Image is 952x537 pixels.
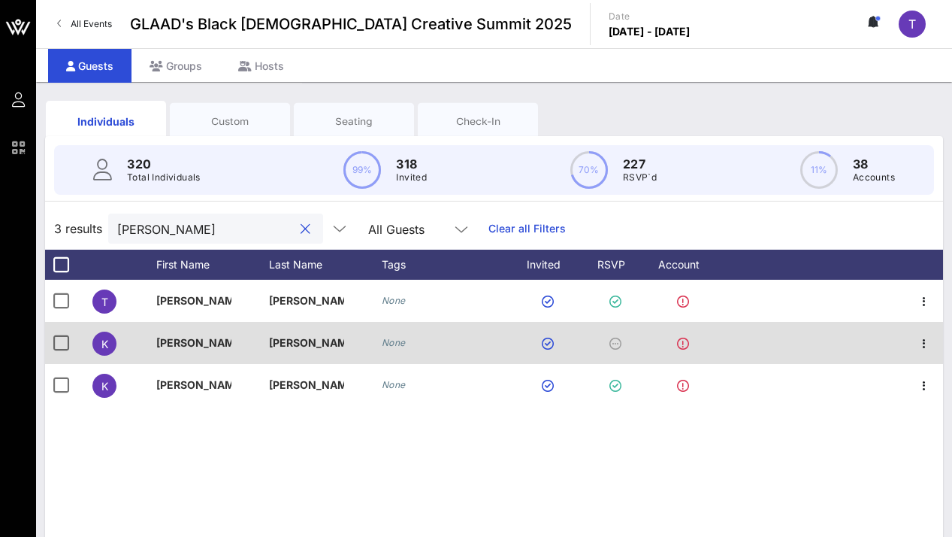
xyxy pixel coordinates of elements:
[853,155,895,173] p: 38
[592,250,645,280] div: RSVP
[396,170,427,185] p: Invited
[488,220,566,237] a: Clear all Filters
[48,12,121,36] a: All Events
[156,322,231,364] p: [PERSON_NAME]
[269,364,344,406] p: [PERSON_NAME]
[359,214,479,244] div: All Guests
[127,170,201,185] p: Total Individuals
[220,49,302,83] div: Hosts
[71,18,112,29] span: All Events
[609,9,691,24] p: Date
[127,155,201,173] p: 320
[382,337,406,348] i: None
[853,170,895,185] p: Accounts
[101,296,108,308] span: T
[156,364,231,406] p: [PERSON_NAME]
[181,114,279,129] div: Custom
[382,250,509,280] div: Tags
[101,380,108,393] span: k
[645,250,727,280] div: Account
[101,338,108,350] span: K
[57,114,155,129] div: Individuals
[48,49,131,83] div: Guests
[623,155,657,173] p: 227
[899,11,926,38] div: T
[130,13,572,35] span: GLAAD's Black [DEMOGRAPHIC_DATA] Creative Summit 2025
[305,114,403,129] div: Seating
[269,280,344,322] p: [PERSON_NAME]
[908,17,916,32] span: T
[623,170,657,185] p: RSVP`d
[509,250,592,280] div: Invited
[382,379,406,390] i: None
[368,223,425,236] div: All Guests
[301,222,310,237] button: clear icon
[382,295,406,306] i: None
[396,155,427,173] p: 318
[269,250,382,280] div: Last Name
[609,24,691,39] p: [DATE] - [DATE]
[156,250,269,280] div: First Name
[131,49,220,83] div: Groups
[269,322,344,364] p: [PERSON_NAME]
[156,280,231,322] p: [PERSON_NAME]
[54,220,102,238] span: 3 results
[429,114,527,129] div: Check-In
